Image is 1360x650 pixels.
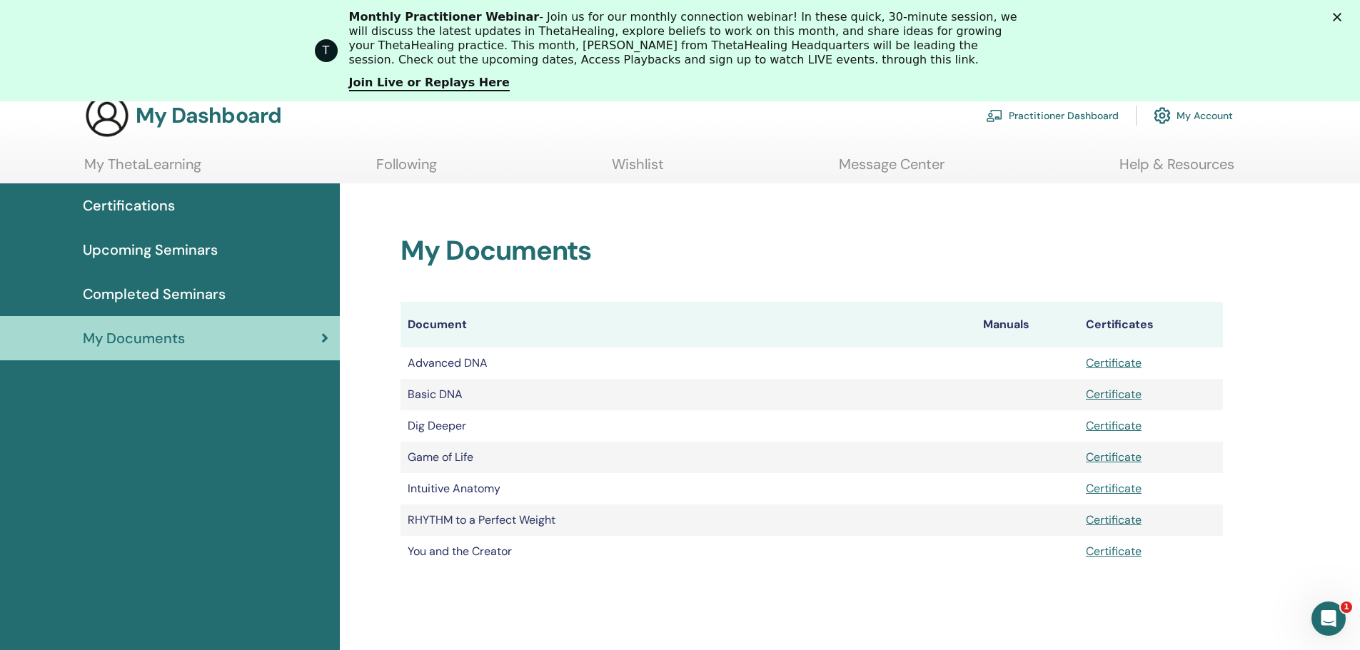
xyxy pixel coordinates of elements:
a: My Account [1154,100,1233,131]
b: Monthly Practitioner Webinar [349,10,540,24]
td: Advanced DNA [401,347,976,379]
a: Certificate [1086,418,1142,433]
span: Completed Seminars [83,283,226,305]
td: You and the Creator [401,536,976,567]
a: Certificate [1086,450,1142,464]
a: Certificate [1086,387,1142,402]
span: Certifications [83,195,175,216]
th: Certificates [1079,302,1223,347]
th: Manuals [976,302,1079,347]
td: RHYTHM to a Perfect Weight [401,504,976,536]
a: Wishlist [612,156,664,183]
h2: My Documents [401,235,1223,268]
a: Certificate [1086,544,1142,559]
div: Profile image for ThetaHealing [315,39,338,62]
span: Upcoming Seminars [83,239,218,260]
a: Join Live or Replays Here [349,76,510,91]
a: Certificate [1086,355,1142,370]
a: My ThetaLearning [84,156,201,183]
a: Help & Resources [1119,156,1234,183]
img: chalkboard-teacher.svg [986,109,1003,122]
td: Dig Deeper [401,410,976,442]
a: Certificate [1086,512,1142,527]
td: Intuitive Anatomy [401,473,976,504]
a: Message Center [839,156,945,183]
h3: My Dashboard [136,103,281,128]
a: Practitioner Dashboard [986,100,1119,131]
td: Basic DNA [401,379,976,410]
span: 1 [1341,601,1352,613]
td: Game of Life [401,442,976,473]
img: cog.svg [1154,103,1171,128]
span: My Documents [83,327,185,349]
a: Following [376,156,437,183]
div: - Join us for our monthly connection webinar! In these quick, 30-minute session, we will discuss ... [349,10,1023,67]
img: generic-user-icon.jpg [84,93,130,138]
iframe: Intercom live chat [1311,601,1346,636]
div: Close [1333,13,1347,21]
th: Document [401,302,976,347]
a: Certificate [1086,481,1142,496]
